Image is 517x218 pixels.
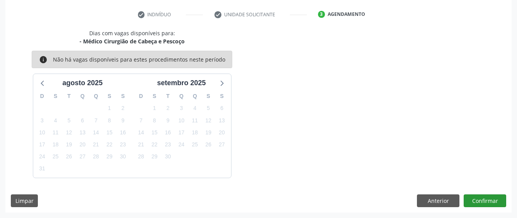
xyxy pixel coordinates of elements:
span: quarta-feira, 6 de agosto de 2025 [77,115,88,126]
span: terça-feira, 5 de agosto de 2025 [64,115,75,126]
span: quarta-feira, 10 de setembro de 2025 [176,115,187,126]
span: quinta-feira, 25 de setembro de 2025 [189,139,200,150]
span: quarta-feira, 3 de setembro de 2025 [176,103,187,114]
div: T [161,90,175,102]
div: Agendamento [328,11,365,18]
span: sábado, 23 de agosto de 2025 [117,139,128,150]
span: sábado, 27 de setembro de 2025 [216,139,227,150]
span: sexta-feira, 22 de agosto de 2025 [104,139,115,150]
div: D [36,90,49,102]
span: domingo, 14 de setembro de 2025 [136,127,146,138]
div: S [202,90,215,102]
span: segunda-feira, 25 de agosto de 2025 [50,151,61,162]
span: domingo, 28 de setembro de 2025 [136,151,146,162]
span: sábado, 2 de agosto de 2025 [117,103,128,114]
span: terça-feira, 19 de agosto de 2025 [64,139,75,150]
span: quinta-feira, 7 de agosto de 2025 [90,115,101,126]
span: segunda-feira, 4 de agosto de 2025 [50,115,61,126]
span: quarta-feira, 27 de agosto de 2025 [77,151,88,162]
div: Não há vagas disponíveis para estes procedimentos neste período [53,55,225,64]
span: sexta-feira, 19 de setembro de 2025 [203,127,214,138]
span: segunda-feira, 8 de setembro de 2025 [149,115,160,126]
span: terça-feira, 9 de setembro de 2025 [163,115,173,126]
div: S [148,90,161,102]
span: quinta-feira, 14 de agosto de 2025 [90,127,101,138]
button: Anterior [417,194,459,208]
div: Q [76,90,89,102]
span: terça-feira, 23 de setembro de 2025 [163,139,173,150]
span: quinta-feira, 11 de setembro de 2025 [189,115,200,126]
div: Q [188,90,202,102]
span: domingo, 3 de agosto de 2025 [37,115,48,126]
span: sexta-feira, 5 de setembro de 2025 [203,103,214,114]
span: quarta-feira, 13 de agosto de 2025 [77,127,88,138]
span: sábado, 20 de setembro de 2025 [216,127,227,138]
div: Q [89,90,103,102]
div: Q [175,90,188,102]
span: sábado, 30 de agosto de 2025 [117,151,128,162]
span: terça-feira, 26 de agosto de 2025 [64,151,75,162]
span: segunda-feira, 15 de setembro de 2025 [149,127,160,138]
span: quinta-feira, 4 de setembro de 2025 [189,103,200,114]
span: quinta-feira, 21 de agosto de 2025 [90,139,101,150]
span: sexta-feira, 26 de setembro de 2025 [203,139,214,150]
span: segunda-feira, 18 de agosto de 2025 [50,139,61,150]
span: quinta-feira, 28 de agosto de 2025 [90,151,101,162]
span: segunda-feira, 11 de agosto de 2025 [50,127,61,138]
span: sábado, 9 de agosto de 2025 [117,115,128,126]
div: S [116,90,130,102]
span: sexta-feira, 29 de agosto de 2025 [104,151,115,162]
div: setembro 2025 [154,78,209,88]
span: quarta-feira, 20 de agosto de 2025 [77,139,88,150]
span: sexta-feira, 15 de agosto de 2025 [104,127,115,138]
span: segunda-feira, 22 de setembro de 2025 [149,139,160,150]
div: Dias com vagas disponíveis para: [80,29,185,45]
span: domingo, 7 de setembro de 2025 [136,115,146,126]
div: S [103,90,116,102]
div: S [49,90,62,102]
span: sexta-feira, 1 de agosto de 2025 [104,103,115,114]
span: terça-feira, 30 de setembro de 2025 [163,151,173,162]
span: sábado, 6 de setembro de 2025 [216,103,227,114]
span: terça-feira, 16 de setembro de 2025 [163,127,173,138]
span: terça-feira, 12 de agosto de 2025 [64,127,75,138]
span: quarta-feira, 17 de setembro de 2025 [176,127,187,138]
span: sexta-feira, 12 de setembro de 2025 [203,115,214,126]
div: 3 [318,11,325,18]
div: T [62,90,76,102]
span: domingo, 10 de agosto de 2025 [37,127,48,138]
div: - Médico Cirurgião de Cabeça e Pescoço [80,37,185,45]
span: sábado, 16 de agosto de 2025 [117,127,128,138]
span: terça-feira, 2 de setembro de 2025 [163,103,173,114]
span: quinta-feira, 18 de setembro de 2025 [189,127,200,138]
span: segunda-feira, 29 de setembro de 2025 [149,151,160,162]
div: agosto 2025 [59,78,105,88]
span: domingo, 31 de agosto de 2025 [37,163,48,174]
span: domingo, 17 de agosto de 2025 [37,139,48,150]
span: sábado, 13 de setembro de 2025 [216,115,227,126]
span: sexta-feira, 8 de agosto de 2025 [104,115,115,126]
span: quarta-feira, 24 de setembro de 2025 [176,139,187,150]
span: domingo, 21 de setembro de 2025 [136,139,146,150]
button: Confirmar [464,194,506,208]
div: D [134,90,148,102]
div: S [215,90,229,102]
span: segunda-feira, 1 de setembro de 2025 [149,103,160,114]
span: domingo, 24 de agosto de 2025 [37,151,48,162]
i: info [39,55,48,64]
